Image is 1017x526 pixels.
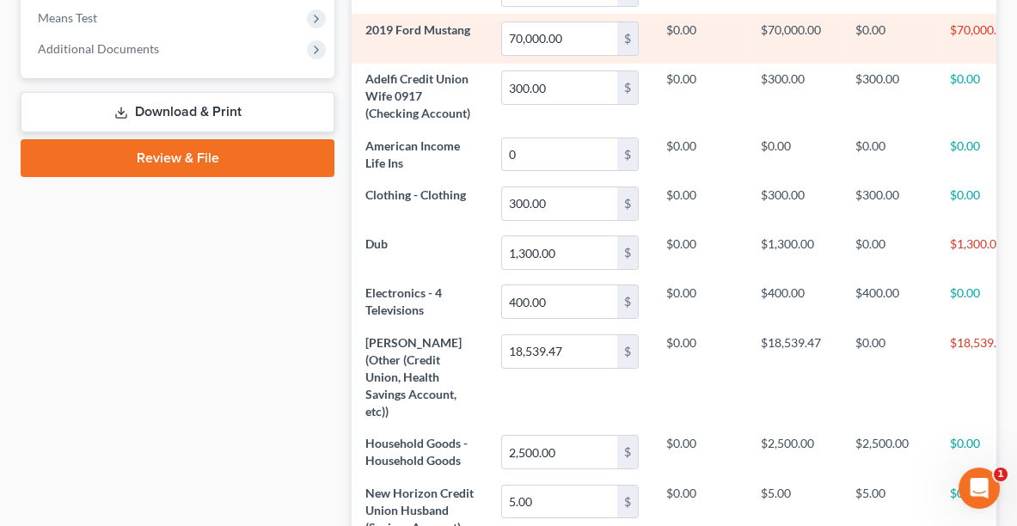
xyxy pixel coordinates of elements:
[617,285,638,318] div: $
[502,436,617,468] input: 0.00
[502,486,617,518] input: 0.00
[365,436,468,468] span: Household Goods - Household Goods
[747,229,842,278] td: $1,300.00
[617,22,638,55] div: $
[842,327,936,427] td: $0.00
[38,10,97,25] span: Means Test
[652,428,747,477] td: $0.00
[617,436,638,468] div: $
[959,468,1000,509] iframe: Intercom live chat
[365,236,388,251] span: Dub
[617,138,638,171] div: $
[21,139,334,177] a: Review & File
[365,285,442,317] span: Electronics - 4 Televisions
[747,428,842,477] td: $2,500.00
[617,236,638,269] div: $
[617,71,638,104] div: $
[652,130,747,179] td: $0.00
[502,285,617,318] input: 0.00
[652,179,747,228] td: $0.00
[747,130,842,179] td: $0.00
[502,335,617,368] input: 0.00
[842,229,936,278] td: $0.00
[617,486,638,518] div: $
[842,14,936,63] td: $0.00
[502,187,617,220] input: 0.00
[747,14,842,63] td: $70,000.00
[502,71,617,104] input: 0.00
[747,179,842,228] td: $300.00
[502,22,617,55] input: 0.00
[994,468,1008,481] span: 1
[365,187,466,202] span: Clothing - Clothing
[842,428,936,477] td: $2,500.00
[652,327,747,427] td: $0.00
[747,64,842,130] td: $300.00
[365,22,470,37] span: 2019 Ford Mustang
[747,327,842,427] td: $18,539.47
[365,138,460,170] span: American Income Life Ins
[652,14,747,63] td: $0.00
[617,335,638,368] div: $
[842,64,936,130] td: $300.00
[365,71,470,120] span: Adelfi Credit Union Wife 0917 (Checking Account)
[652,64,747,130] td: $0.00
[842,179,936,228] td: $300.00
[842,130,936,179] td: $0.00
[38,41,159,56] span: Additional Documents
[652,278,747,327] td: $0.00
[652,229,747,278] td: $0.00
[502,138,617,171] input: 0.00
[617,187,638,220] div: $
[21,92,334,132] a: Download & Print
[502,236,617,269] input: 0.00
[365,335,462,419] span: [PERSON_NAME] (Other (Credit Union, Health Savings Account, etc))
[842,278,936,327] td: $400.00
[747,278,842,327] td: $400.00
